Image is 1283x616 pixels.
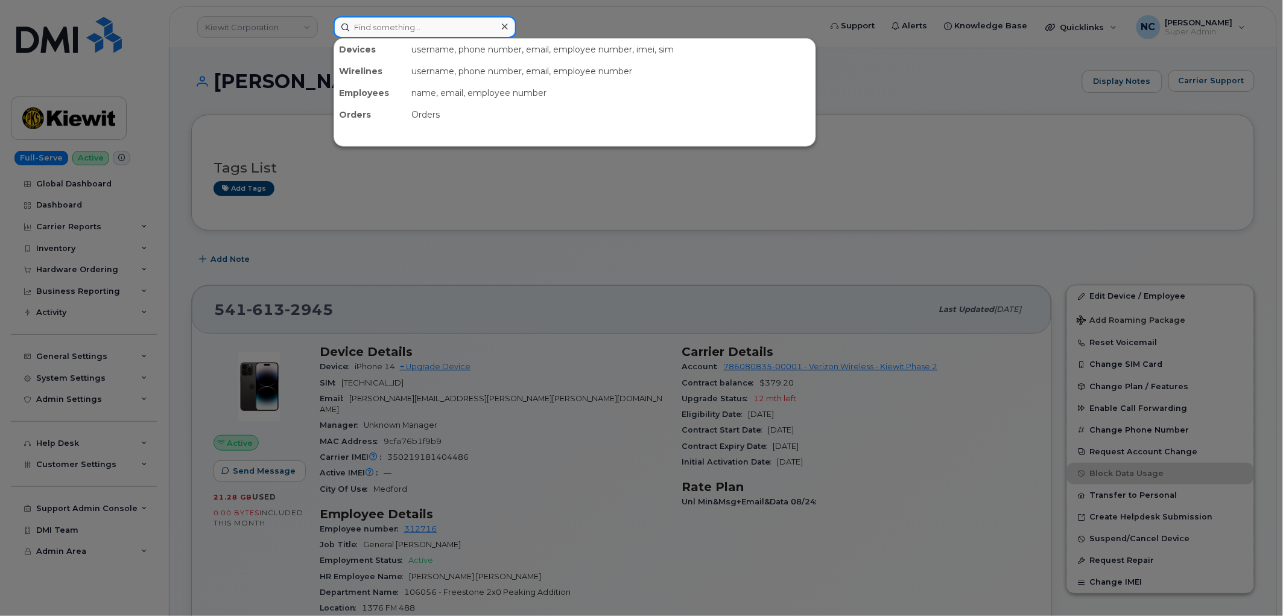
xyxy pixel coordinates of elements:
[407,82,816,104] div: name, email, employee number
[1231,564,1274,607] iframe: Messenger Launcher
[334,82,407,104] div: Employees
[334,104,407,125] div: Orders
[407,39,816,60] div: username, phone number, email, employee number, imei, sim
[334,60,407,82] div: Wirelines
[334,39,407,60] div: Devices
[407,60,816,82] div: username, phone number, email, employee number
[407,104,816,125] div: Orders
